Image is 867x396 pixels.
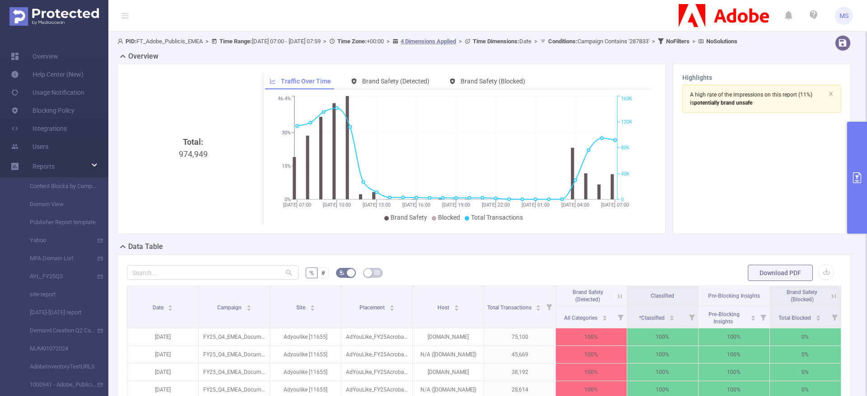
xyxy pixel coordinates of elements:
i: icon: caret-up [536,304,541,306]
p: FY25_Q4_EMEA_DocumentCloud_AcrobatsGotIt_Progression_Progression_CP323VD_P42498_NA [287833] [199,346,270,363]
span: Brand Safety [391,214,427,221]
tspan: [DATE] 13:00 [363,202,391,208]
a: AdobeInventoryTestURLS [18,358,98,376]
tspan: 15% [282,163,291,169]
span: Placement [359,304,386,311]
p: N/A ([DOMAIN_NAME]) [413,346,484,363]
span: > [384,38,392,45]
tspan: [DATE] 10:00 [323,202,351,208]
div: Sort [669,314,675,319]
p: 100% [627,364,698,381]
i: icon: caret-down [389,307,394,310]
span: Traffic Over Time [281,78,331,85]
p: 100% [556,346,627,363]
i: icon: caret-up [389,304,394,306]
p: 100% [699,328,769,345]
p: 38,192 [484,364,555,381]
p: 0% [770,364,841,381]
span: Brand Safety (Blocked) [787,289,817,303]
span: Total Transactions [471,214,523,221]
p: 45,669 [484,346,555,363]
tspan: 46.4% [278,96,291,102]
span: MS [839,7,848,25]
span: Brand Safety (Detected) [362,78,429,85]
i: icon: caret-up [670,314,675,317]
i: icon: user [117,38,126,44]
div: Sort [168,304,173,309]
tspan: [DATE] 22:00 [482,202,510,208]
span: Pre-Blocking Insights [708,293,760,299]
p: 100% [556,328,627,345]
a: MJM01072024 [18,340,98,358]
i: icon: caret-down [246,307,251,310]
i: icon: bg-colors [339,270,345,275]
div: Sort [389,304,395,309]
i: icon: caret-down [536,307,541,310]
h2: Data Table [128,241,163,252]
tspan: [DATE] 01:00 [522,202,550,208]
img: Protected Media [9,7,99,26]
div: Sort [246,304,252,309]
b: Conditions : [548,38,578,45]
i: icon: caret-down [670,317,675,320]
span: Campaign [217,304,243,311]
span: Total Blocked [778,315,812,321]
p: AdYouLike_FY25AcrobatDemandCreation_PSP_Cohort-AdYouLike-ADC-ACRO-Partner_FR_DSK_ST_1200x627_AiIn... [341,328,412,345]
button: Download PDF [748,265,813,281]
i: Filter menu [543,286,555,328]
i: icon: caret-down [454,307,459,310]
i: icon: caret-up [168,304,173,306]
tspan: 120K [621,119,632,125]
b: Total: [183,137,203,147]
span: *Classified [639,315,666,321]
div: Sort [536,304,541,309]
b: No Solutions [706,38,737,45]
p: [DOMAIN_NAME] [413,364,484,381]
p: AdYouLike_FY25AcrobatDemandCreation_PSP_Cohort-AdYouLike-ADC-ACRO-Partner_FR_DSK_ST_1200x627_Stra... [341,364,412,381]
h2: Overview [128,51,158,62]
span: # [321,269,325,276]
b: No Filters [666,38,690,45]
p: [DOMAIN_NAME] [413,328,484,345]
i: Filter menu [614,306,627,328]
b: PID: [126,38,136,45]
input: Search... [127,265,298,280]
span: Campaign Contains '287833' [548,38,649,45]
i: icon: caret-up [310,304,315,306]
span: A high rate of the impressions on this report [690,92,797,98]
i: icon: line-chart [270,78,276,84]
span: > [203,38,211,45]
div: Sort [750,314,756,319]
u: 4 Dimensions Applied [401,38,456,45]
i: Filter menu [685,306,698,328]
tspan: 160K [621,96,632,102]
b: Time Range: [219,38,252,45]
button: icon: close [828,89,834,99]
span: Pre-Blocking Insights [709,311,740,325]
span: Brand Safety (Blocked) [461,78,525,85]
b: Time Zone: [337,38,367,45]
i: icon: caret-up [816,314,820,317]
span: > [321,38,329,45]
p: 100% [699,346,769,363]
i: icon: caret-up [454,304,459,306]
a: Help Center (New) [11,65,84,83]
div: Sort [310,304,315,309]
div: 974,949 [131,136,256,287]
a: Domain View [18,195,98,213]
a: Integrations [11,120,67,138]
a: Users [11,138,48,156]
span: Reports [33,163,55,170]
p: 0% [770,346,841,363]
b: potentially brand unsafe [694,100,752,106]
a: Yahoo [18,231,98,249]
span: FT_Adobe_Publicis_EMEA [DATE] 07:00 - [DATE] 07:59 +00:00 [117,38,737,45]
b: Time Dimensions : [473,38,519,45]
span: > [531,38,540,45]
p: [DATE] [127,346,198,363]
span: > [456,38,465,45]
span: Blocked [438,214,460,221]
p: Adyoulike [11655] [270,346,341,363]
i: Filter menu [757,306,769,328]
p: Adyoulike [11655] [270,328,341,345]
